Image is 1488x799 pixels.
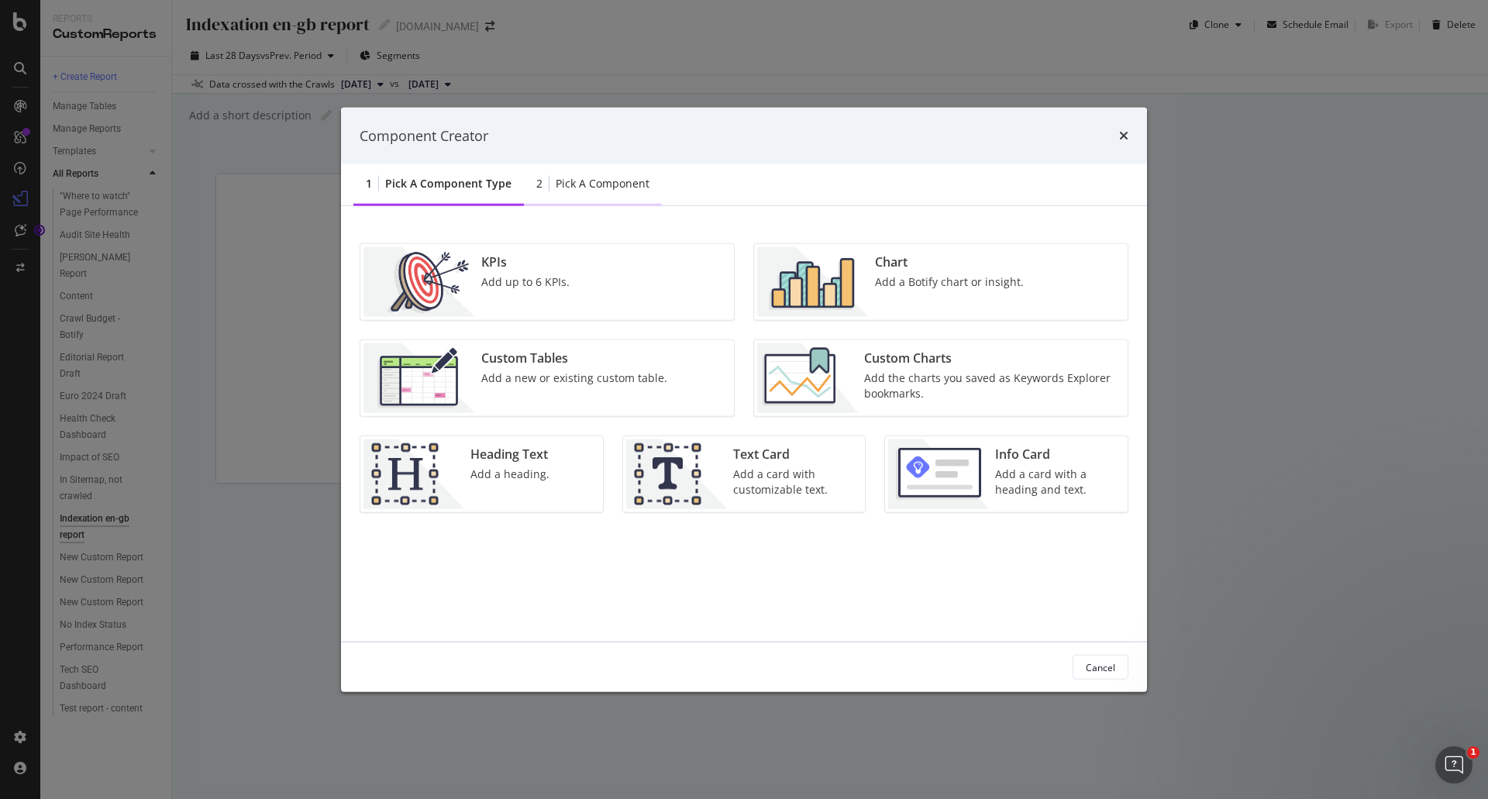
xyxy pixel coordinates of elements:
[875,253,1024,271] div: Chart
[1086,660,1115,673] div: Cancel
[757,343,858,413] img: Chdk0Fza.png
[556,176,649,191] div: Pick a Component
[481,253,570,271] div: KPIs
[875,274,1024,290] div: Add a Botify chart or insight.
[1435,746,1472,784] iframe: Intercom live chat
[363,343,475,413] img: CzM_nd8v.png
[481,370,667,386] div: Add a new or existing custom table.
[1119,126,1128,146] div: times
[363,439,464,509] img: CtJ9-kHf.png
[864,350,1118,367] div: Custom Charts
[626,439,727,509] img: CIPqJSrR.png
[1467,746,1479,759] span: 1
[366,176,372,191] div: 1
[481,350,667,367] div: Custom Tables
[536,176,542,191] div: 2
[995,446,1118,463] div: Info Card
[864,370,1118,401] div: Add the charts you saved as Keywords Explorer bookmarks.
[995,467,1118,498] div: Add a card with a heading and text.
[341,107,1147,692] div: modal
[470,446,549,463] div: Heading Text
[1073,655,1128,680] button: Cancel
[481,274,570,290] div: Add up to 6 KPIs.
[757,247,869,317] img: BHjNRGjj.png
[363,247,475,317] img: __UUOcd1.png
[360,126,488,146] div: Component Creator
[385,176,511,191] div: Pick a Component type
[733,446,856,463] div: Text Card
[733,467,856,498] div: Add a card with customizable text.
[888,439,989,509] img: 9fcGIRyhgxRLRpur6FCk681sBQ4rDmX99LnU5EkywwAAAAAElFTkSuQmCC
[470,467,549,482] div: Add a heading.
